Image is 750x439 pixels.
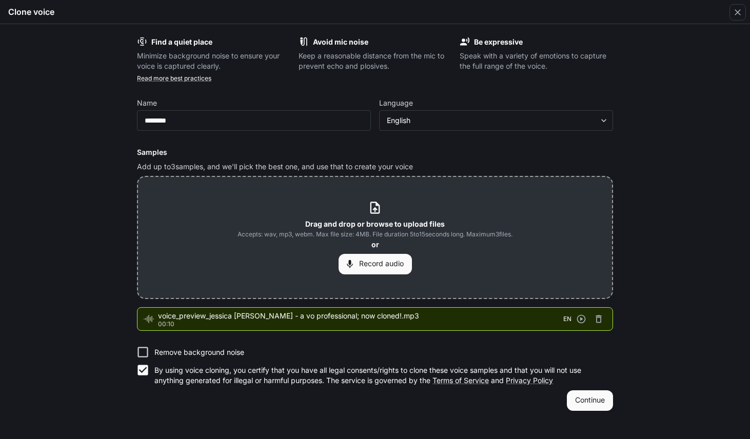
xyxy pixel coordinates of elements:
[154,347,244,357] p: Remove background noise
[387,115,596,126] div: English
[137,99,157,107] p: Name
[339,254,412,274] button: Record audio
[563,314,571,324] span: EN
[238,229,512,240] span: Accepts: wav, mp3, webm. Max file size: 4MB. File duration 5 to 15 seconds long. Maximum 3 files.
[137,74,211,82] a: Read more best practices
[460,51,613,71] p: Speak with a variety of emotions to capture the full range of the voice.
[305,219,445,228] b: Drag and drop or browse to upload files
[567,390,613,411] button: Continue
[137,51,290,71] p: Minimize background noise to ensure your voice is captured clearly.
[151,37,212,46] b: Find a quiet place
[474,37,523,46] b: Be expressive
[313,37,368,46] b: Avoid mic noise
[299,51,452,71] p: Keep a reasonable distance from the mic to prevent echo and plosives.
[432,376,489,385] a: Terms of Service
[137,147,613,157] h6: Samples
[158,311,563,321] span: voice_preview_jessica [PERSON_NAME] - a vo professional; now cloned!.mp3
[158,321,563,327] p: 00:10
[380,115,613,126] div: English
[506,376,553,385] a: Privacy Policy
[154,365,605,386] p: By using voice cloning, you certify that you have all legal consents/rights to clone these voice ...
[137,162,613,172] p: Add up to 3 samples, and we'll pick the best one, and use that to create your voice
[379,99,413,107] p: Language
[371,240,379,249] b: or
[8,6,54,17] h5: Clone voice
